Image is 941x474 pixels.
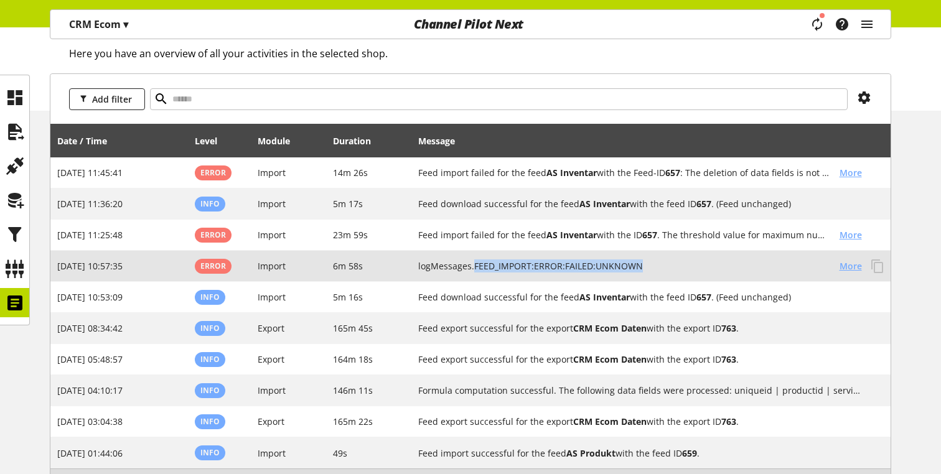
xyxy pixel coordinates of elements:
span: Export [258,353,284,365]
b: 657 [642,229,657,241]
h2: Feed import failed for the feed AS Inventar with the ID 657. The threshold value for maximum numb... [418,228,830,241]
p: CRM Ecom [69,17,128,32]
span: Info [200,198,220,209]
span: Error [200,261,226,271]
h2: Feed export successful for the export CRM Ecom Daten with the export ID 763. [418,322,861,335]
span: Import [258,447,286,459]
span: ▾ [123,17,128,31]
span: Import [258,291,286,303]
span: [DATE] 01:44:06 [57,447,123,459]
b: 763 [721,416,736,427]
b: 763 [721,322,736,334]
h2: Feed export successful for the export CRM Ecom Daten with the export ID 763. [418,353,861,366]
span: Import [258,384,286,396]
span: [DATE] 05:48:57 [57,353,123,365]
span: More [840,228,862,241]
span: [DATE] 10:53:09 [57,291,123,303]
span: Error [200,230,226,240]
b: AS Produkt [566,447,616,459]
b: 657 [696,291,711,303]
b: CRM Ecom Daten [573,416,647,427]
b: AS Inventar [546,167,597,179]
div: Date / Time [57,134,119,147]
span: 165m 45s [333,322,373,334]
span: More [840,166,862,179]
span: Error [200,167,226,178]
span: Export [258,322,284,334]
span: 5m 16s [333,291,363,303]
span: [DATE] 11:25:48 [57,229,123,241]
button: Add filter [69,88,145,110]
span: 14m 26s [333,167,368,179]
span: 165m 22s [333,416,373,427]
div: Duration [333,134,383,147]
b: CRM Ecom Daten [573,353,647,365]
span: Info [200,354,220,365]
button: More [830,255,871,277]
span: [DATE] 04:10:17 [57,384,123,396]
span: Import [258,229,286,241]
span: 6m 58s [333,260,363,272]
span: Import [258,260,286,272]
h2: Here you have an overview of all your activities in the selected shop. [69,46,891,61]
span: Info [200,323,220,333]
span: 164m 18s [333,353,373,365]
span: 23m 59s [333,229,368,241]
button: More [830,162,871,184]
div: Level [195,134,230,147]
h2: Feed download successful for the feed AS Inventar with the feed ID 657. (Feed unchanged) [418,197,861,210]
b: AS Inventar [546,229,597,241]
span: Export [258,416,284,427]
h2: Feed export successful for the export CRM Ecom Daten with the export ID 763. [418,415,861,428]
b: 763 [721,353,736,365]
span: 5m 17s [333,198,363,210]
span: 49s [333,447,347,459]
span: Info [200,385,220,396]
span: [DATE] 10:57:35 [57,260,123,272]
div: Module [258,134,302,147]
nav: main navigation [50,9,891,39]
span: Info [200,292,220,302]
b: 659 [682,447,697,459]
span: [DATE] 08:34:42 [57,322,123,334]
h2: Feed import failed for the feed AS Inventar with the Feed-ID 657: The deletion of data fields is ... [418,166,830,179]
span: Info [200,416,220,427]
span: Add filter [92,93,132,106]
h2: Feed import successful for the feed AS Produkt with the feed ID 659. [418,447,861,460]
button: More [830,224,871,246]
div: Message [418,128,884,153]
b: AS Inventar [579,198,630,210]
h2: Feed download successful for the feed AS Inventar with the feed ID 657. (Feed unchanged) [418,290,861,304]
span: More [840,259,862,272]
span: [DATE] 11:36:20 [57,198,123,210]
h2: Formula computation successful. The following data fields were processed: uniqueid | productid | ... [418,384,861,397]
span: [DATE] 11:45:41 [57,167,123,179]
b: CRM Ecom Daten [573,322,647,334]
span: 146m 11s [333,384,373,396]
b: 657 [696,198,711,210]
span: [DATE] 03:04:38 [57,416,123,427]
b: AS Inventar [579,291,630,303]
span: Import [258,167,286,179]
b: 657 [665,167,680,179]
h2: logMessages.FEED_IMPORT:ERROR:FAILED:UNKNOWN [418,259,830,272]
span: Info [200,447,220,458]
span: Import [258,198,286,210]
